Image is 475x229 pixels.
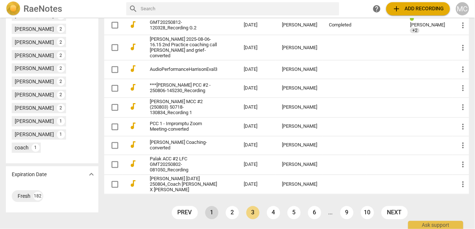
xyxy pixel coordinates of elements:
[456,2,469,15] button: MC
[381,206,408,219] a: next
[57,65,65,73] div: 2
[128,102,137,111] span: audiotrack
[15,131,54,138] div: [PERSON_NAME]
[150,157,217,173] a: Palak ACC #2 LFC GMT20250802-081050_Recording
[459,21,468,30] span: more_vert
[15,78,54,86] div: [PERSON_NAME]
[372,4,381,13] span: help
[287,206,301,219] a: Page 5
[129,4,138,13] span: search
[410,28,420,33] span: +2
[246,206,260,219] a: Page 3 is your current page
[141,3,337,15] input: Search
[361,206,374,219] a: Page 10
[329,210,333,216] li: ...
[282,143,317,148] div: [PERSON_NAME]
[128,43,137,51] span: audiotrack
[459,141,468,150] span: more_vert
[238,175,276,195] td: [DATE]
[282,105,317,110] div: [PERSON_NAME]
[282,182,317,188] div: [PERSON_NAME]
[267,206,280,219] a: Page 4
[150,99,217,116] a: [PERSON_NAME] MCC #2 (250803) 50718-130834_Recording 1
[459,180,468,189] span: more_vert
[408,221,463,229] div: Ask support
[128,160,137,168] span: audiotrack
[23,4,62,14] h2: RaeNotes
[6,1,21,16] img: Logo
[15,52,54,59] div: [PERSON_NAME]
[150,83,217,94] a: ***[PERSON_NAME] PCC #2 - 250806-145230_Recording
[172,206,198,219] a: prev
[128,65,137,73] span: audiotrack
[15,39,54,46] div: [PERSON_NAME]
[238,61,276,79] td: [DATE]
[226,206,239,219] a: Page 2
[238,136,276,155] td: [DATE]
[238,155,276,175] td: [DATE]
[392,4,444,13] span: Add recording
[15,25,54,33] div: [PERSON_NAME]
[205,206,218,219] a: Page 1
[57,51,65,59] div: 2
[128,141,137,149] span: audiotrack
[87,170,96,179] span: expand_more
[459,123,468,131] span: more_vert
[150,37,217,59] a: [PERSON_NAME] 2025-08-06-16.15 2nd Practice coaching call [PERSON_NAME] and grief-converted
[238,79,276,98] td: [DATE]
[32,144,40,152] div: 1
[57,25,65,33] div: 2
[57,38,65,46] div: 2
[15,118,54,125] div: [PERSON_NAME]
[308,206,321,219] a: Page 6
[18,193,30,200] div: Fresh
[329,22,360,28] div: Completed
[150,67,217,73] a: AudioPerformanceHarrisonEval3
[238,35,276,61] td: [DATE]
[238,98,276,118] td: [DATE]
[459,65,468,74] span: more_vert
[57,131,65,139] div: 1
[86,169,97,180] button: Show more
[15,144,29,152] div: coach
[459,103,468,112] span: more_vert
[150,121,217,132] a: PCC 1 - Impromptu Zoom Meeting-converted
[150,140,217,151] a: [PERSON_NAME] Coaching-converted
[282,22,317,28] div: [PERSON_NAME]
[57,117,65,126] div: 1
[282,45,317,51] div: [PERSON_NAME]
[386,2,450,15] button: Upload
[370,2,383,15] a: Help
[150,20,217,31] a: GMT20250812-120328_Recording G.2
[128,179,137,188] span: audiotrack
[15,105,54,112] div: [PERSON_NAME]
[238,15,276,35] td: [DATE]
[392,4,401,13] span: add
[238,117,276,136] td: [DATE]
[282,67,317,73] div: [PERSON_NAME]
[57,91,65,99] div: 2
[282,86,317,91] div: [PERSON_NAME]
[128,20,137,29] span: audiotrack
[57,78,65,86] div: 2
[410,17,417,22] span: Review status: completed
[459,84,468,93] span: more_vert
[33,192,42,201] div: 182
[128,122,137,131] span: audiotrack
[12,171,47,179] p: Expiration Date
[459,43,468,52] span: more_vert
[282,124,317,130] div: [PERSON_NAME]
[15,65,54,72] div: [PERSON_NAME]
[282,162,317,168] div: [PERSON_NAME]
[150,177,217,193] a: [PERSON_NAME] [DATE] 250804_Coach [PERSON_NAME] X [PERSON_NAME]
[57,104,65,112] div: 2
[340,206,353,219] a: Page 9
[410,22,445,28] span: [PERSON_NAME]
[128,83,137,92] span: audiotrack
[459,160,468,169] span: more_vert
[6,1,120,16] a: LogoRaeNotes
[15,91,54,99] div: [PERSON_NAME]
